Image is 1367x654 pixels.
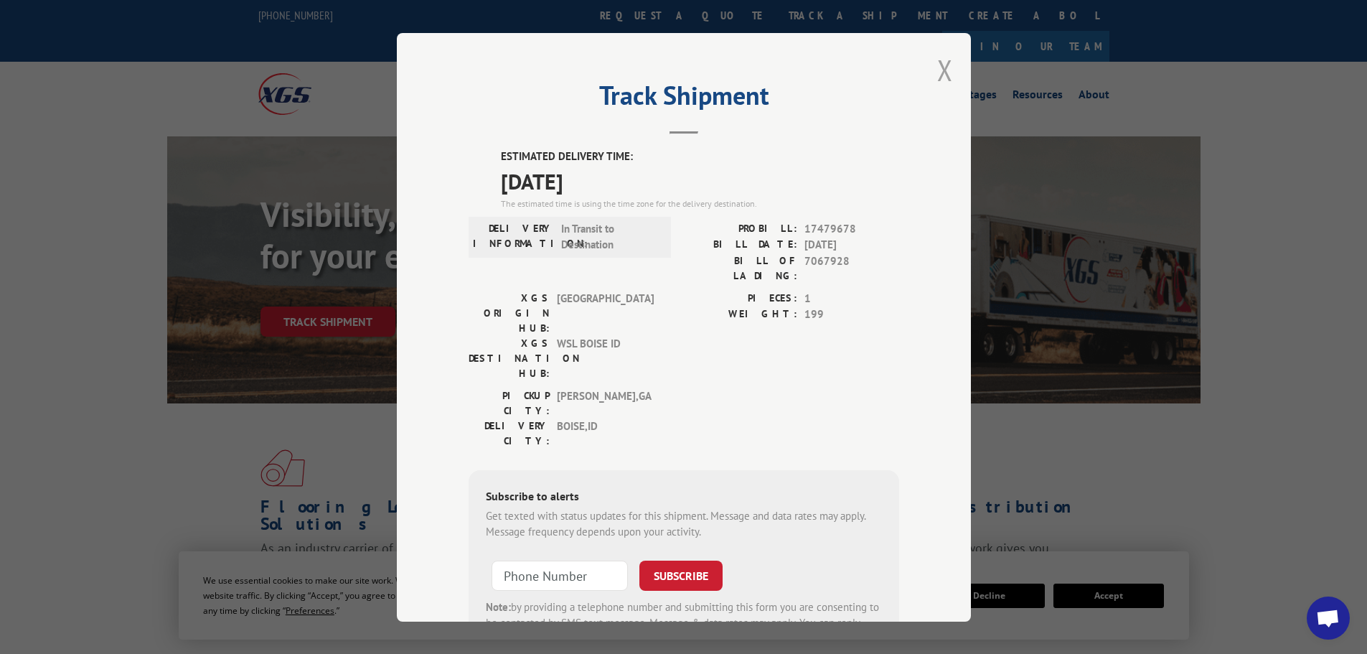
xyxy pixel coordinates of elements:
[486,599,882,648] div: by providing a telephone number and submitting this form you are consenting to be contacted by SM...
[492,560,628,590] input: Phone Number
[469,388,550,418] label: PICKUP CITY:
[639,560,723,590] button: SUBSCRIBE
[557,418,654,448] span: BOISE , ID
[501,164,899,197] span: [DATE]
[684,307,797,323] label: WEIGHT:
[557,290,654,335] span: [GEOGRAPHIC_DATA]
[684,220,797,237] label: PROBILL:
[501,149,899,165] label: ESTIMATED DELIVERY TIME:
[557,335,654,380] span: WSL BOISE ID
[557,388,654,418] span: [PERSON_NAME] , GA
[804,253,899,283] span: 7067928
[684,290,797,307] label: PIECES:
[486,599,511,613] strong: Note:
[804,237,899,253] span: [DATE]
[1307,597,1350,640] div: Open chat
[486,487,882,508] div: Subscribe to alerts
[684,253,797,283] label: BILL OF LADING:
[486,508,882,540] div: Get texted with status updates for this shipment. Message and data rates may apply. Message frequ...
[561,220,658,253] span: In Transit to Destination
[469,418,550,448] label: DELIVERY CITY:
[469,335,550,380] label: XGS DESTINATION HUB:
[804,220,899,237] span: 17479678
[684,237,797,253] label: BILL DATE:
[804,290,899,307] span: 1
[501,197,899,210] div: The estimated time is using the time zone for the delivery destination.
[804,307,899,323] span: 199
[469,85,899,113] h2: Track Shipment
[473,220,554,253] label: DELIVERY INFORMATION:
[469,290,550,335] label: XGS ORIGIN HUB:
[937,51,953,89] button: Close modal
